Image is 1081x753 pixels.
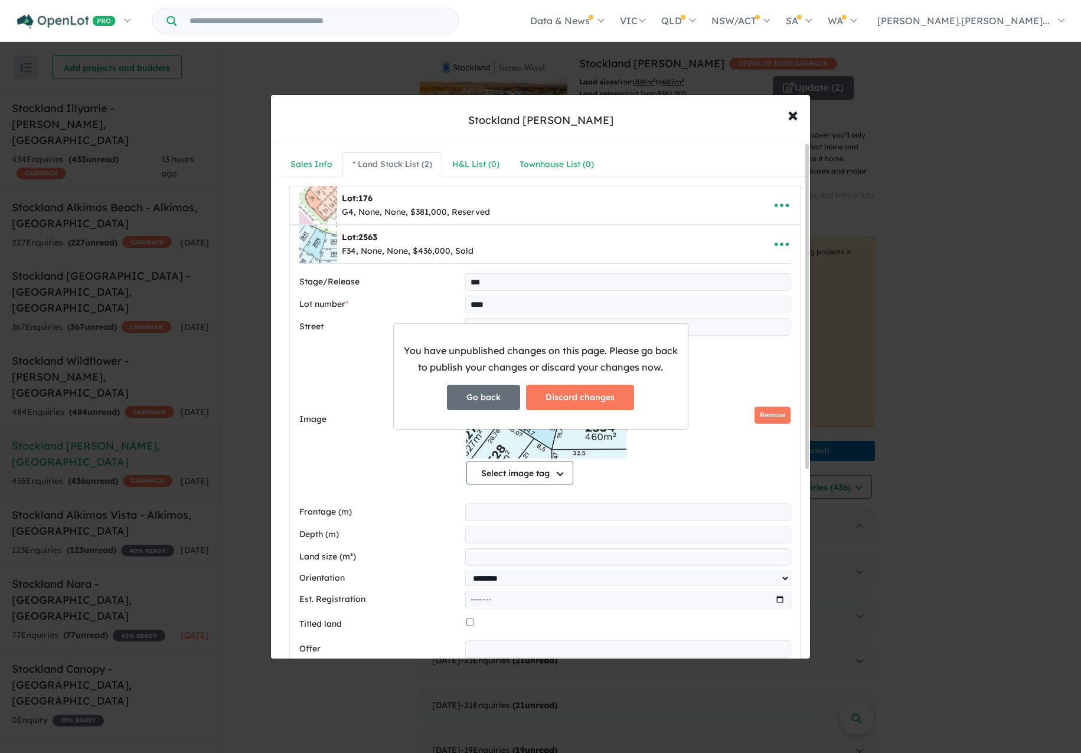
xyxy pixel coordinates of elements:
[179,8,456,34] input: Try estate name, suburb, builder or developer
[17,14,116,29] img: Openlot PRO Logo White
[403,343,678,375] p: You have unpublished changes on this page. Please go back to publish your changes or discard your...
[447,385,520,410] button: Go back
[526,385,634,410] button: Discard changes
[877,15,1050,27] span: [PERSON_NAME].[PERSON_NAME]...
